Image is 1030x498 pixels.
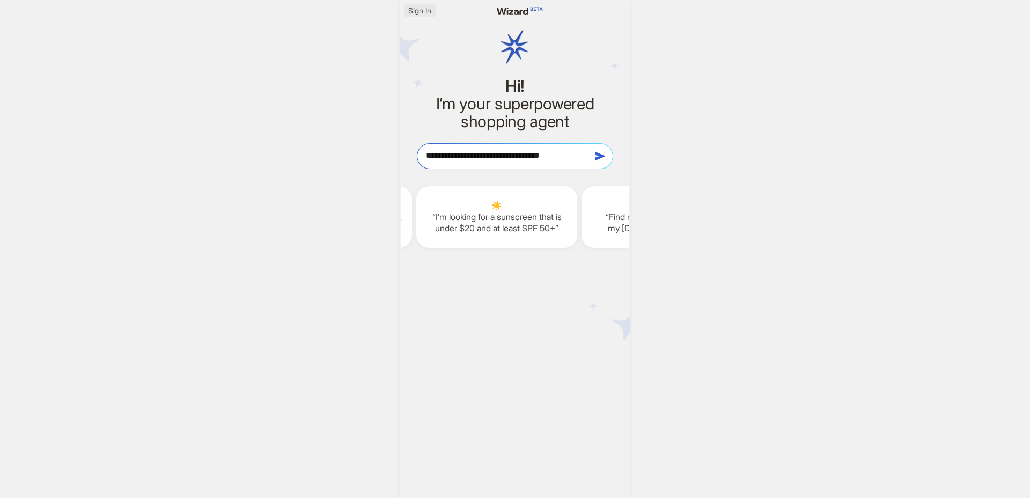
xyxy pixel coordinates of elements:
h2: I’m your superpowered shopping agent [417,95,613,130]
h1: Hi! [417,77,613,95]
q: Find me pretend play toys for my [DEMOGRAPHIC_DATA] [590,211,734,234]
button: Sign In [404,4,436,17]
div: 🏡Find me pretend play toys for my [DEMOGRAPHIC_DATA] [582,186,742,248]
span: Sign In [408,6,431,16]
span: 🏡 [590,200,734,211]
img: wizard logo [482,4,547,90]
div: ☀️I’m looking for a sunscreen that is under $20 and at least SPF 50+ [416,186,577,248]
q: I’m looking for a sunscreen that is under $20 and at least SPF 50+ [425,211,569,234]
span: ☀️ [425,200,569,211]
